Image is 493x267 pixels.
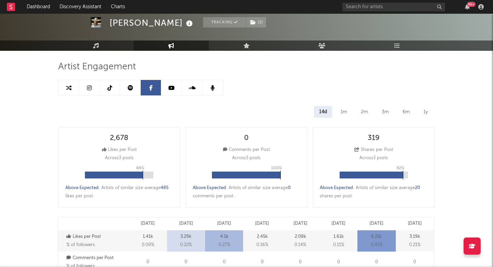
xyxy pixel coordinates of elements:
span: 0.21 % [409,241,420,249]
span: % of followers [66,243,95,247]
p: Likes per Post [66,233,127,241]
div: 3m [377,106,394,118]
p: 1.61k [333,233,344,241]
div: : Artists of similar size average comments per post . [193,184,301,200]
p: Across 3 posts [359,154,388,162]
p: 2.45k [257,233,268,241]
div: 1y [418,106,433,118]
span: 0.16 % [256,241,268,249]
span: Above Expected [320,186,353,190]
div: Likes per Post [102,146,137,154]
p: [DATE] [179,220,193,228]
p: Across 3 posts [232,154,261,162]
div: Comments per Post [223,146,270,154]
p: 100 % [271,164,282,172]
p: Comments per Post [66,254,127,262]
span: Above Expected [65,186,99,190]
div: 1m [336,106,352,118]
p: 2.08k [295,233,306,241]
span: 0.09 % [142,241,154,249]
div: Shares per Post [354,146,393,154]
button: 99+ [465,4,470,10]
span: Above Expected [193,186,226,190]
div: 319 [368,134,380,142]
p: 3.19k [409,233,420,241]
div: 6m [397,106,415,118]
p: 92 % [396,164,404,172]
span: 0.41 % [371,241,382,249]
span: 20 [415,186,420,190]
div: : Artists of similar size average likes per post . [65,184,173,200]
div: 99 + [467,2,476,7]
div: [PERSON_NAME] [110,17,194,28]
p: [DATE] [293,220,307,228]
p: [DATE] [331,220,345,228]
span: Artist Engagement [58,63,136,71]
input: Search for artists [342,3,445,11]
span: 485 [161,186,168,190]
p: [DATE] [369,220,383,228]
div: 0 [244,134,249,142]
p: 6.21k [371,233,382,241]
p: 1.41k [143,233,153,241]
span: 0.27 % [218,241,230,249]
div: : Artists of similar size average shares per post . [320,184,428,200]
span: 0.22 % [180,241,192,249]
span: 0 [288,186,291,190]
p: Across 3 posts [105,154,134,162]
div: 2,678 [110,134,128,142]
p: 84 % [136,164,144,172]
p: 3.29k [180,233,191,241]
p: 4.1k [220,233,228,241]
span: 0.14 % [294,241,306,249]
p: [DATE] [408,220,422,228]
p: [DATE] [141,220,155,228]
p: [DATE] [255,220,269,228]
button: Tracking [203,17,246,27]
span: ( 2 ) [246,17,266,27]
span: 0.11 % [333,241,344,249]
button: (2) [246,17,266,27]
div: 2m [356,106,373,118]
div: 14d [314,106,332,118]
p: [DATE] [217,220,231,228]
